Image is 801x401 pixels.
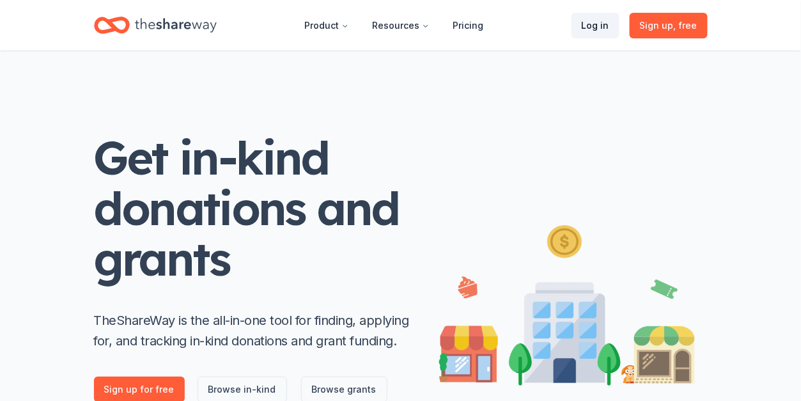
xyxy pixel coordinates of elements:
[442,13,494,38] a: Pricing
[362,13,440,38] button: Resources
[294,13,359,38] button: Product
[439,220,695,386] img: Illustration for landing page
[572,13,619,38] a: Log in
[94,132,414,285] h1: Get in-kind donations and grants
[630,13,708,38] a: Sign up, free
[674,20,697,31] span: , free
[94,310,414,351] p: TheShareWay is the all-in-one tool for finding, applying for, and tracking in-kind donations and ...
[294,10,494,40] nav: Main
[640,18,697,33] span: Sign up
[94,10,217,40] a: Home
